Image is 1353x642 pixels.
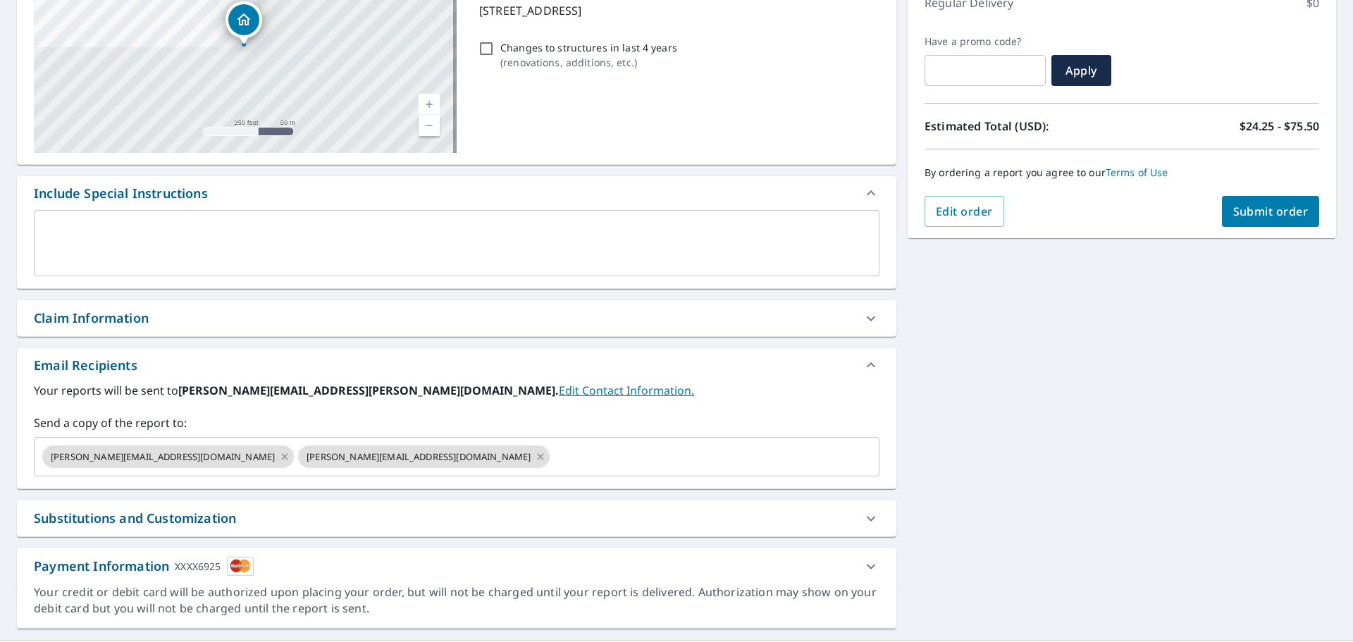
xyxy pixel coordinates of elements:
p: By ordering a report you agree to our [925,166,1319,179]
img: cardImage [227,557,254,576]
span: Apply [1063,63,1100,78]
div: Substitutions and Customization [17,500,896,536]
div: Claim Information [34,309,149,328]
div: Include Special Instructions [17,176,896,210]
span: Edit order [936,204,993,219]
label: Your reports will be sent to [34,382,879,399]
div: XXXX6925 [175,557,221,576]
div: Your credit or debit card will be authorized upon placing your order, but will not be charged unt... [34,584,879,617]
div: Claim Information [17,300,896,336]
p: ( renovations, additions, etc. ) [500,55,677,70]
a: Terms of Use [1106,166,1168,179]
div: [PERSON_NAME][EMAIL_ADDRESS][DOMAIN_NAME] [298,445,550,468]
span: [PERSON_NAME][EMAIL_ADDRESS][DOMAIN_NAME] [42,450,283,464]
label: Send a copy of the report to: [34,414,879,431]
div: Dropped pin, building 1, Residential property, 2418 Retreat Close Marietta, GA 30066 [225,1,262,45]
div: Email Recipients [17,348,896,382]
p: Changes to structures in last 4 years [500,40,677,55]
span: Submit order [1233,204,1309,219]
div: Substitutions and Customization [34,509,236,528]
div: [PERSON_NAME][EMAIL_ADDRESS][DOMAIN_NAME] [42,445,294,468]
p: $24.25 - $75.50 [1240,118,1319,135]
button: Edit order [925,196,1004,227]
div: Payment InformationXXXX6925cardImage [17,548,896,584]
p: [STREET_ADDRESS] [479,2,874,19]
p: Estimated Total (USD): [925,118,1122,135]
a: EditContactInfo [559,383,694,398]
div: Email Recipients [34,356,137,375]
div: Payment Information [34,557,254,576]
a: Current Level 17, Zoom Out [419,115,440,136]
span: [PERSON_NAME][EMAIL_ADDRESS][DOMAIN_NAME] [298,450,539,464]
div: Include Special Instructions [34,184,208,203]
label: Have a promo code? [925,35,1046,48]
button: Submit order [1222,196,1320,227]
a: Current Level 17, Zoom In [419,94,440,115]
button: Apply [1051,55,1111,86]
b: [PERSON_NAME][EMAIL_ADDRESS][PERSON_NAME][DOMAIN_NAME]. [178,383,559,398]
